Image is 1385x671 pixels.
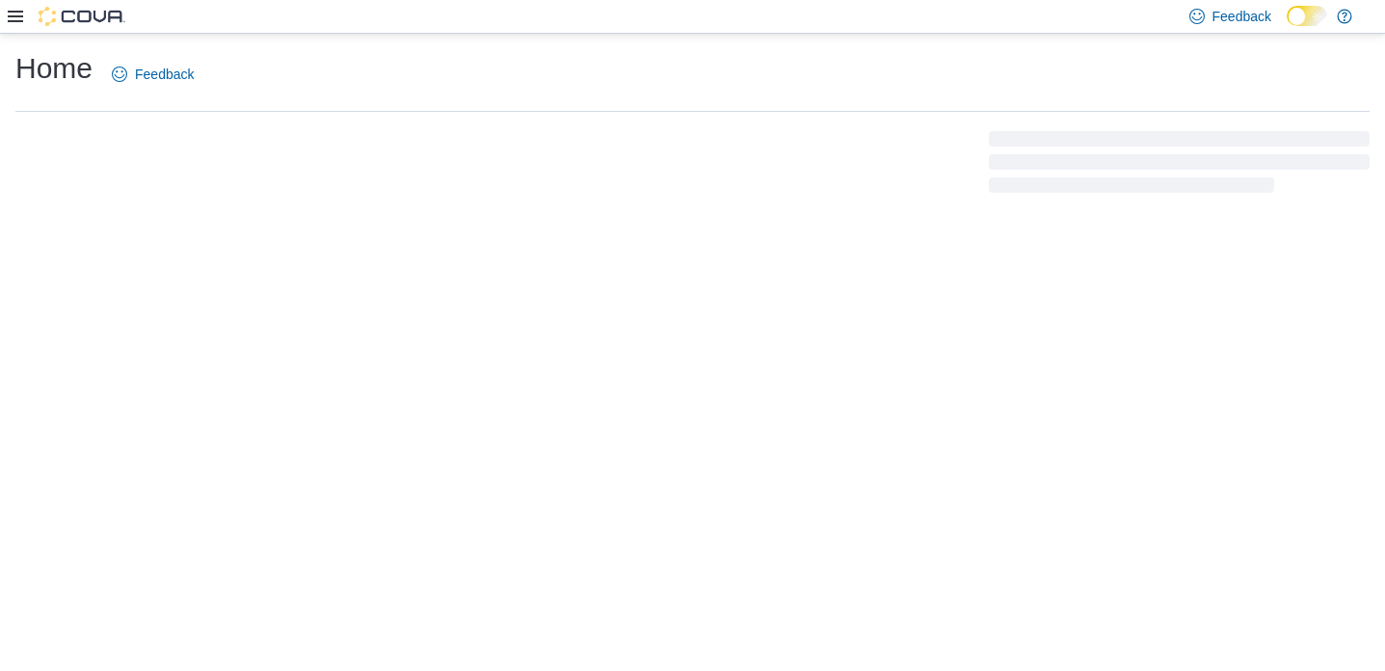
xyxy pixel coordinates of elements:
[15,49,93,88] h1: Home
[1287,6,1327,26] input: Dark Mode
[1212,7,1271,26] span: Feedback
[135,65,194,84] span: Feedback
[1287,26,1288,27] span: Dark Mode
[104,55,201,94] a: Feedback
[39,7,125,26] img: Cova
[989,135,1370,197] span: Loading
